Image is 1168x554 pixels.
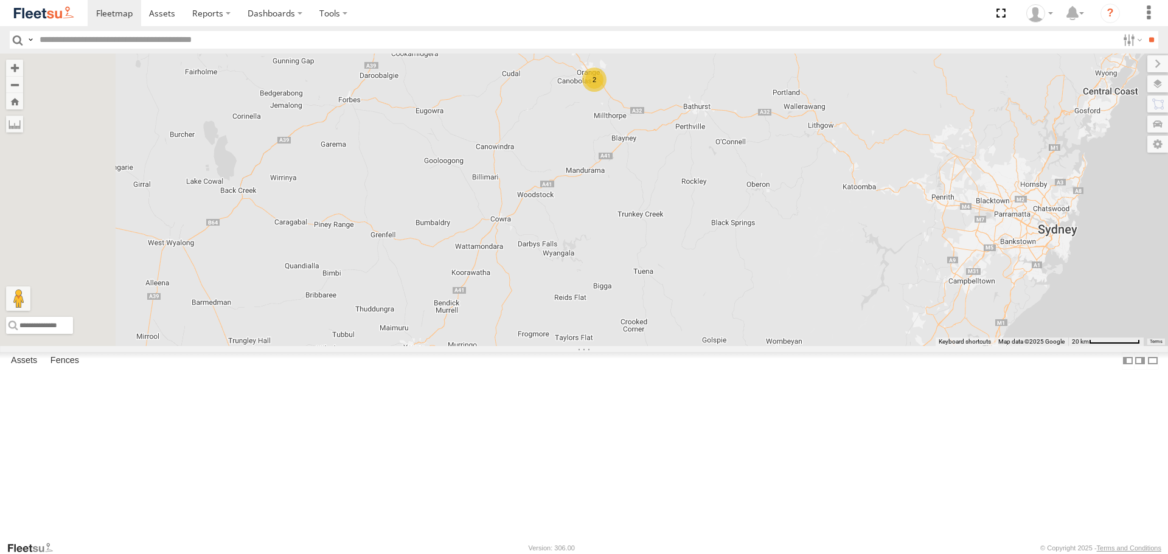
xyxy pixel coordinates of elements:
[1040,544,1161,552] div: © Copyright 2025 -
[1122,352,1134,370] label: Dock Summary Table to the Left
[1072,338,1089,345] span: 20 km
[6,93,23,109] button: Zoom Home
[998,338,1065,345] span: Map data ©2025 Google
[26,31,35,49] label: Search Query
[1147,352,1159,370] label: Hide Summary Table
[6,60,23,76] button: Zoom in
[1134,352,1146,370] label: Dock Summary Table to the Right
[1147,136,1168,153] label: Map Settings
[5,353,43,370] label: Assets
[44,353,85,370] label: Fences
[6,76,23,93] button: Zoom out
[939,338,991,346] button: Keyboard shortcuts
[1022,4,1057,23] div: Stephanie Renton
[529,544,575,552] div: Version: 306.00
[1100,4,1120,23] i: ?
[582,68,607,92] div: 2
[12,5,75,21] img: fleetsu-logo-horizontal.svg
[7,542,63,554] a: Visit our Website
[1068,338,1144,346] button: Map Scale: 20 km per 80 pixels
[6,286,30,311] button: Drag Pegman onto the map to open Street View
[1097,544,1161,552] a: Terms and Conditions
[6,116,23,133] label: Measure
[1150,339,1163,344] a: Terms (opens in new tab)
[1118,31,1144,49] label: Search Filter Options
